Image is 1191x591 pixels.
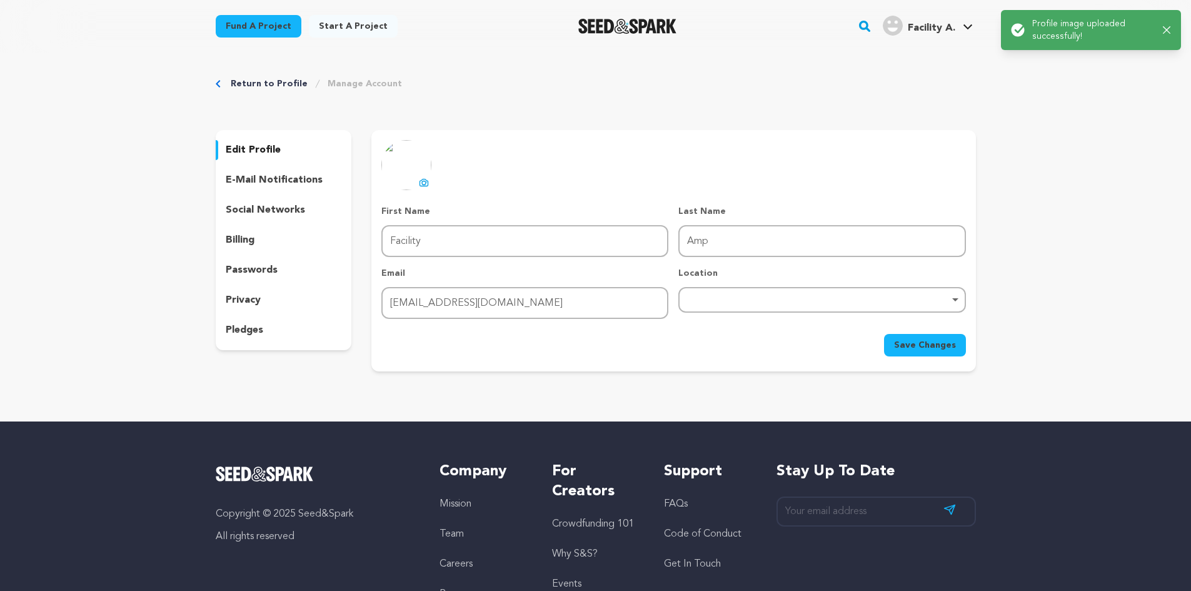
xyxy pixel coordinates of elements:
a: Facility A.'s Profile [880,13,975,36]
div: Facility A.'s Profile [883,16,955,36]
p: Location [678,267,965,280]
p: e-mail notifications [226,173,323,188]
h5: Company [440,462,526,482]
a: Fund a project [216,15,301,38]
button: e-mail notifications [216,170,352,190]
button: edit profile [216,140,352,160]
p: Profile image uploaded successfully! [1032,18,1153,43]
h5: Support [664,462,751,482]
p: Copyright © 2025 Seed&Spark [216,507,415,522]
img: Seed&Spark Logo Dark Mode [578,19,676,34]
p: social networks [226,203,305,218]
a: Events [552,579,581,589]
p: pledges [226,323,263,338]
h5: Stay up to date [776,462,976,482]
span: Facility A.'s Profile [880,13,975,39]
a: Get In Touch [664,559,721,569]
p: All rights reserved [216,529,415,544]
a: Start a project [309,15,398,38]
div: Breadcrumb [216,78,976,90]
input: First Name [381,225,668,257]
span: Facility A. [908,23,955,33]
h5: For Creators [552,462,639,502]
input: Email [381,287,668,319]
button: pledges [216,320,352,340]
a: Seed&Spark Homepage [578,19,676,34]
img: Seed&Spark Logo [216,467,314,482]
input: Your email address [776,497,976,527]
a: Return to Profile [231,78,308,90]
p: billing [226,233,254,248]
button: privacy [216,290,352,310]
button: social networks [216,200,352,220]
img: user.png [883,16,903,36]
a: FAQs [664,499,688,509]
a: Careers [440,559,473,569]
a: Seed&Spark Homepage [216,467,415,482]
p: passwords [226,263,278,278]
p: privacy [226,293,261,308]
a: Mission [440,499,471,509]
a: Code of Conduct [664,529,741,539]
a: Why S&S? [552,549,598,559]
input: Last Name [678,225,965,257]
button: billing [216,230,352,250]
span: Save Changes [894,339,956,351]
a: Team [440,529,464,539]
p: edit profile [226,143,281,158]
p: First Name [381,205,668,218]
a: Manage Account [328,78,402,90]
p: Last Name [678,205,965,218]
p: Email [381,267,668,280]
button: passwords [216,260,352,280]
a: Crowdfunding 101 [552,519,634,529]
button: Save Changes [884,334,966,356]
